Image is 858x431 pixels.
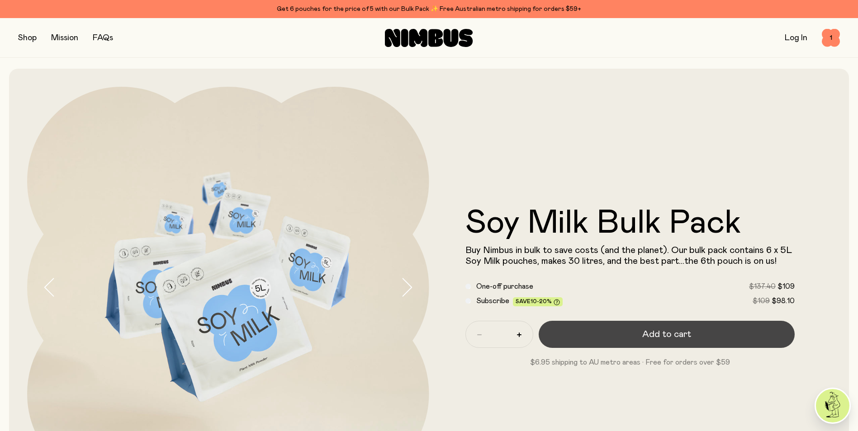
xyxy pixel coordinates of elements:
span: Buy Nimbus in bulk to save costs (and the planet). Our bulk pack contains 6 x 5L Soy Milk pouches... [465,246,792,266]
p: $6.95 shipping to AU metro areas · Free for orders over $59 [465,357,795,368]
img: agent [816,389,849,422]
span: Subscribe [476,297,509,305]
a: Mission [51,34,78,42]
button: Add to cart [539,321,795,348]
span: 10-20% [531,299,552,304]
span: $98.10 [772,297,795,305]
span: One-off purchase [476,283,533,290]
span: $109 [777,283,795,290]
span: $109 [753,297,770,305]
a: Log In [785,34,807,42]
button: 1 [822,29,840,47]
span: Save [516,299,560,305]
span: Add to cart [642,328,691,341]
div: Get 6 pouches for the price of 5 with our Bulk Pack ✨ Free Australian metro shipping for orders $59+ [18,4,840,14]
span: $137.40 [749,283,776,290]
h1: Soy Milk Bulk Pack [465,207,795,239]
a: FAQs [93,34,113,42]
